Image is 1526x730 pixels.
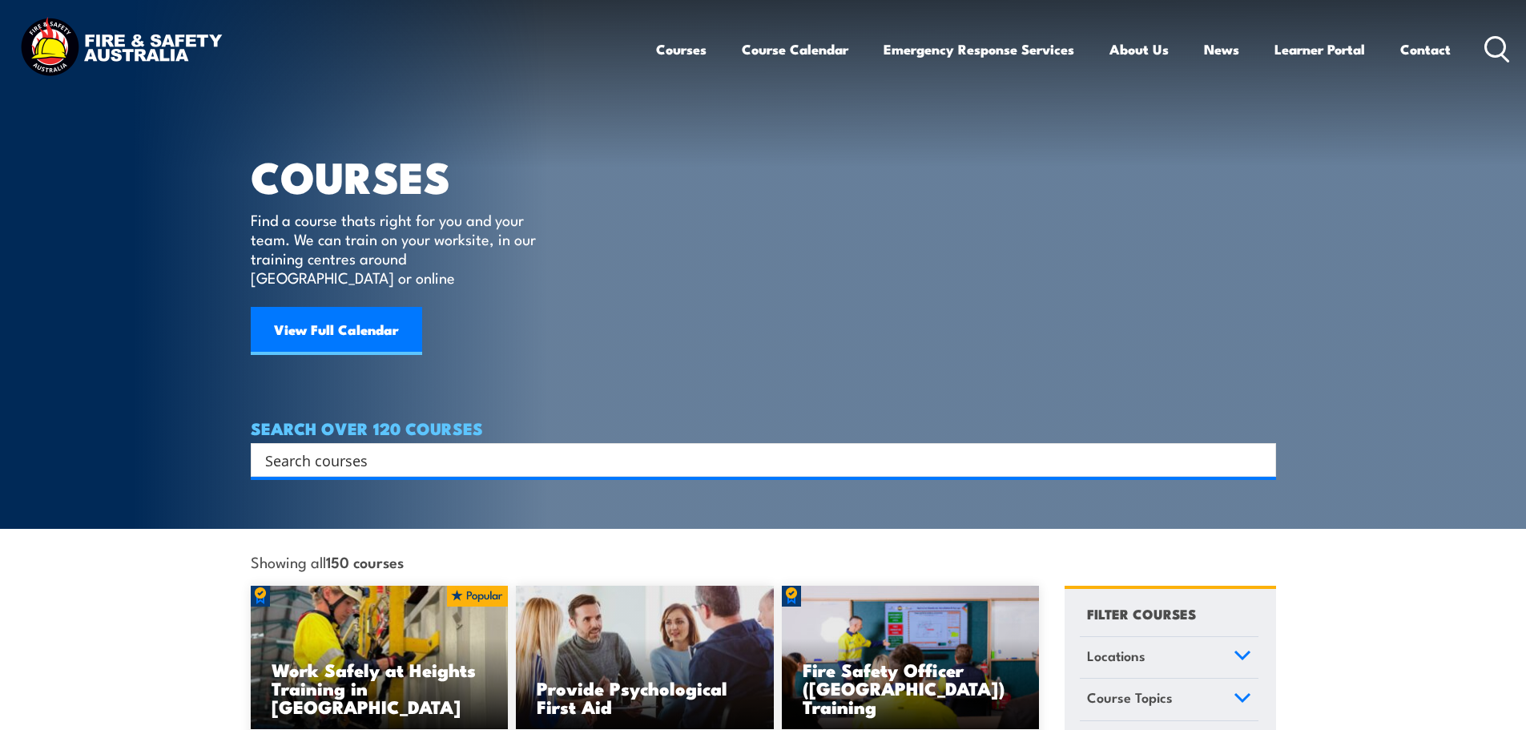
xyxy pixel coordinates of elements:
h1: COURSES [251,157,559,195]
a: Locations [1080,637,1258,679]
a: Course Topics [1080,679,1258,720]
h3: Work Safely at Heights Training in [GEOGRAPHIC_DATA] [272,660,488,716]
p: Find a course thats right for you and your team. We can train on your worksite, in our training c... [251,210,543,287]
form: Search form [268,449,1244,471]
a: Contact [1400,28,1451,71]
h3: Fire Safety Officer ([GEOGRAPHIC_DATA]) Training [803,660,1019,716]
a: Provide Psychological First Aid [516,586,774,730]
a: Work Safely at Heights Training in [GEOGRAPHIC_DATA] [251,586,509,730]
span: Locations [1087,645,1146,667]
input: Search input [265,448,1241,472]
a: Fire Safety Officer ([GEOGRAPHIC_DATA]) Training [782,586,1040,730]
span: Showing all [251,553,404,570]
h4: SEARCH OVER 120 COURSES [251,419,1276,437]
img: Fire Safety Advisor [782,586,1040,730]
button: Search magnifier button [1248,449,1270,471]
a: Learner Portal [1274,28,1365,71]
img: Mental Health First Aid Training Course from Fire & Safety Australia [516,586,774,730]
a: About Us [1109,28,1169,71]
a: Course Calendar [742,28,848,71]
strong: 150 courses [326,551,404,572]
a: View Full Calendar [251,307,422,355]
span: Course Topics [1087,687,1173,708]
h3: Provide Psychological First Aid [537,679,753,716]
a: News [1204,28,1239,71]
a: Courses [656,28,707,71]
h4: FILTER COURSES [1087,603,1196,624]
a: Emergency Response Services [884,28,1074,71]
img: Work Safely at Heights Training (1) [251,586,509,730]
